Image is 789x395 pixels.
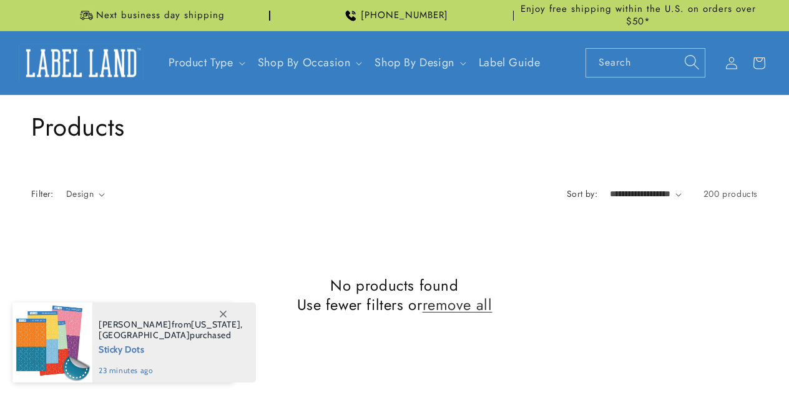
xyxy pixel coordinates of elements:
[66,187,94,200] span: Design
[99,365,243,376] span: 23 minutes ago
[31,111,758,143] h1: Products
[678,48,705,76] button: Search
[423,295,493,314] a: remove all
[99,341,243,356] span: Sticky Dots
[361,9,448,22] span: [PHONE_NUMBER]
[471,48,548,77] a: Label Guide
[519,3,758,27] span: Enjoy free shipping within the U.S. on orders over $50*
[250,48,368,77] summary: Shop By Occasion
[479,56,541,70] span: Label Guide
[66,187,105,201] summary: Design (0 selected)
[375,54,454,71] a: Shop By Design
[99,329,190,341] span: [GEOGRAPHIC_DATA]
[191,319,240,330] span: [US_STATE]
[99,319,243,341] span: from , purchased
[567,187,597,200] label: Sort by:
[258,56,351,70] span: Shop By Occasion
[703,187,758,200] span: 200 products
[96,9,225,22] span: Next business day shipping
[31,276,758,314] h2: No products found Use fewer filters or
[161,48,250,77] summary: Product Type
[14,39,149,87] a: Label Land
[31,187,54,201] h2: Filter:
[367,48,471,77] summary: Shop By Design
[169,54,233,71] a: Product Type
[99,319,172,330] span: [PERSON_NAME]
[19,44,144,82] img: Label Land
